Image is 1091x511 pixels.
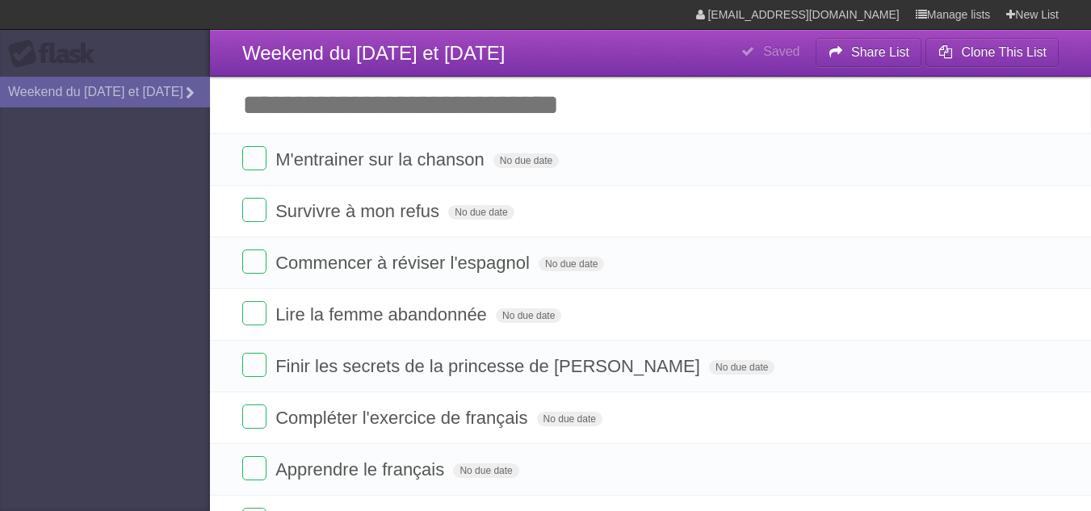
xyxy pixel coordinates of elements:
[242,353,266,377] label: Done
[275,253,534,273] span: Commencer à réviser l'espagnol
[275,201,443,221] span: Survivre à mon refus
[8,40,105,69] div: Flask
[242,198,266,222] label: Done
[275,356,704,376] span: Finir les secrets de la princesse de [PERSON_NAME]
[493,153,559,168] span: No due date
[453,463,518,478] span: No due date
[242,301,266,325] label: Done
[496,308,561,323] span: No due date
[242,42,505,64] span: Weekend du [DATE] et [DATE]
[242,249,266,274] label: Done
[275,408,531,428] span: Compléter l'exercice de français
[275,149,489,170] span: M'entrainer sur la chanson
[242,404,266,429] label: Done
[925,38,1059,67] button: Clone This List
[763,44,799,58] b: Saved
[242,146,266,170] label: Done
[275,304,491,325] span: Lire la femme abandonnée
[242,456,266,480] label: Done
[709,360,774,375] span: No due date
[816,38,922,67] button: Share List
[961,45,1047,59] b: Clone This List
[539,257,604,271] span: No due date
[275,459,448,480] span: Apprendre le français
[851,45,909,59] b: Share List
[537,412,602,426] span: No due date
[448,205,514,220] span: No due date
